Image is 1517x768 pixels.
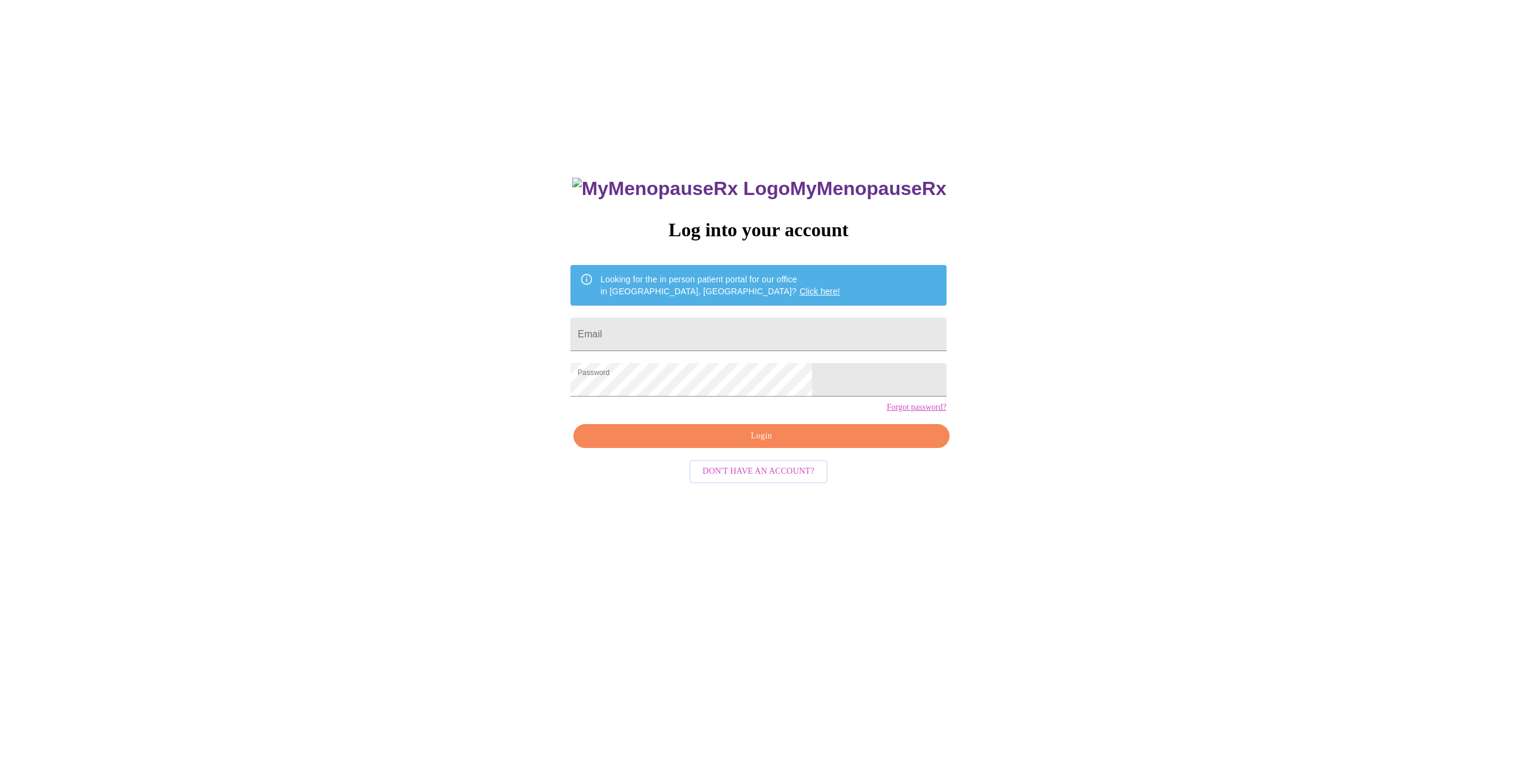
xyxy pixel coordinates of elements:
[887,403,947,412] a: Forgot password?
[703,464,814,479] span: Don't have an account?
[799,287,840,296] a: Click here!
[570,219,946,241] h3: Log into your account
[600,269,840,302] div: Looking for the in person patient portal for our office in [GEOGRAPHIC_DATA], [GEOGRAPHIC_DATA]?
[572,178,790,200] img: MyMenopauseRx Logo
[587,429,935,444] span: Login
[573,424,949,449] button: Login
[686,465,831,476] a: Don't have an account?
[689,460,828,483] button: Don't have an account?
[572,178,947,200] h3: MyMenopauseRx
